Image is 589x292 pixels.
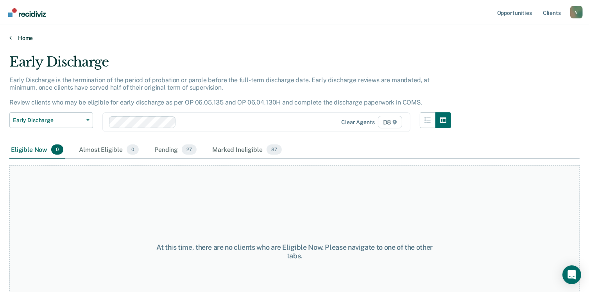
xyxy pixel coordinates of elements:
p: Early Discharge is the termination of the period of probation or parole before the full-term disc... [9,76,430,106]
div: Open Intercom Messenger [562,265,581,284]
span: Early Discharge [13,117,83,124]
div: Marked Ineligible87 [211,141,283,159]
span: 0 [127,144,139,155]
span: 0 [51,144,63,155]
div: Early Discharge [9,54,451,76]
span: 87 [267,144,282,155]
a: Home [9,34,580,41]
div: V [570,6,583,18]
div: Almost Eligible0 [77,141,140,159]
div: Clear agents [341,119,374,126]
button: Early Discharge [9,112,93,128]
span: D8 [378,116,403,128]
button: Profile dropdown button [570,6,583,18]
div: At this time, there are no clients who are Eligible Now. Please navigate to one of the other tabs. [152,243,437,260]
div: Eligible Now0 [9,141,65,159]
img: Recidiviz [8,8,46,17]
span: 27 [182,144,197,155]
div: Pending27 [153,141,198,159]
